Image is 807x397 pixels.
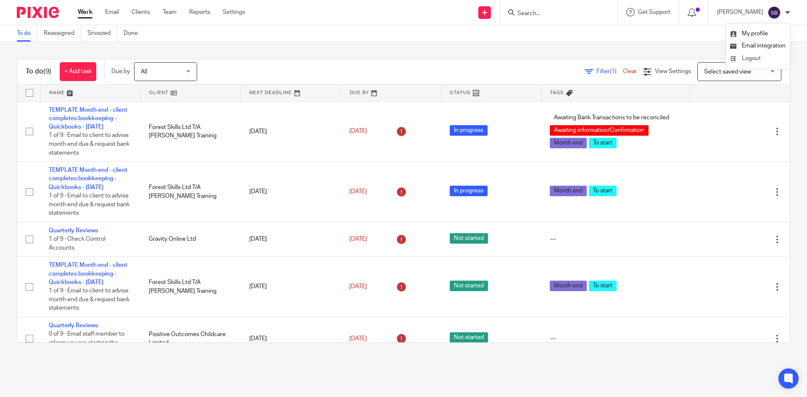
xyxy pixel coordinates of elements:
[623,68,637,74] a: Clear
[241,317,341,360] td: [DATE]
[140,257,240,317] td: Forest Skills Ltd T/A [PERSON_NAME] Training
[49,331,124,355] span: 0 of 9 · Email staff member to inform you are starting the checks
[189,8,210,16] a: Reports
[140,317,240,360] td: Positive Outcomes Childcare Limited
[589,138,617,148] span: To start
[550,334,681,343] div: ---
[704,69,751,75] span: Select saved view
[450,281,488,291] span: Not started
[550,235,681,243] div: ---
[49,323,98,329] a: Quarterly Reviews
[550,125,649,136] span: Awaiting information/Confirmation
[140,162,240,222] td: Forest Skills Ltd T/A [PERSON_NAME] Training
[450,125,488,136] span: In progress
[589,186,617,196] span: To start
[124,25,144,42] a: Done
[730,43,786,49] a: Email integration
[49,107,127,130] a: TEMPLATE Month end - client completes bookkeeping - Quickbooks - [DATE]
[111,67,130,76] p: Due by
[349,189,367,195] span: [DATE]
[349,129,367,134] span: [DATE]
[49,167,127,190] a: TEMPLATE Month end - client completes bookkeeping - Quickbooks - [DATE]
[717,8,763,16] p: [PERSON_NAME]
[49,288,129,311] span: 1 of 9 · Email to client to advise month end due & request bank statements
[550,90,564,95] span: Tags
[550,138,587,148] span: Month end
[140,101,240,162] td: Forest Skills Ltd T/A [PERSON_NAME] Training
[49,133,129,156] span: 1 of 9 · Email to client to advise month end due & request bank statements
[105,8,119,16] a: Email
[49,236,105,251] span: 1 of 9 · Check Control Accounts
[450,332,488,343] span: Not started
[742,31,768,37] span: My profile
[450,233,488,244] span: Not started
[87,25,117,42] a: Snoozed
[349,336,367,342] span: [DATE]
[241,257,341,317] td: [DATE]
[550,186,587,196] span: Month end
[132,8,150,16] a: Clients
[17,25,37,42] a: To do
[49,193,129,216] span: 1 of 9 · Email to client to advise month end due & request bank statements
[44,25,81,42] a: Reassigned
[450,186,488,196] span: In progress
[140,222,240,256] td: Gravity Online Ltd
[49,262,127,285] a: TEMPLATE Month end - client completes bookkeeping - Quickbooks - [DATE]
[550,113,673,123] span: Awaiting Bank Transactions to be reconciled
[26,67,51,76] h1: To do
[49,228,98,234] a: Quarterly Reviews
[60,62,96,81] a: + Add task
[517,10,592,18] input: Search
[223,8,245,16] a: Settings
[767,6,781,19] img: svg%3E
[349,236,367,242] span: [DATE]
[742,43,786,49] span: Email integration
[241,222,341,256] td: [DATE]
[349,284,367,289] span: [DATE]
[596,68,623,74] span: Filter
[730,53,786,65] a: Logout
[241,162,341,222] td: [DATE]
[241,101,341,162] td: [DATE]
[163,8,177,16] a: Team
[742,55,761,61] span: Logout
[17,7,59,18] img: Pixie
[638,9,670,15] span: Get Support
[550,281,587,291] span: Month end
[655,68,691,74] span: View Settings
[43,68,51,75] span: (9)
[78,8,92,16] a: Work
[610,68,617,74] span: (1)
[730,31,768,37] a: My profile
[589,281,617,291] span: To start
[141,69,147,75] span: All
